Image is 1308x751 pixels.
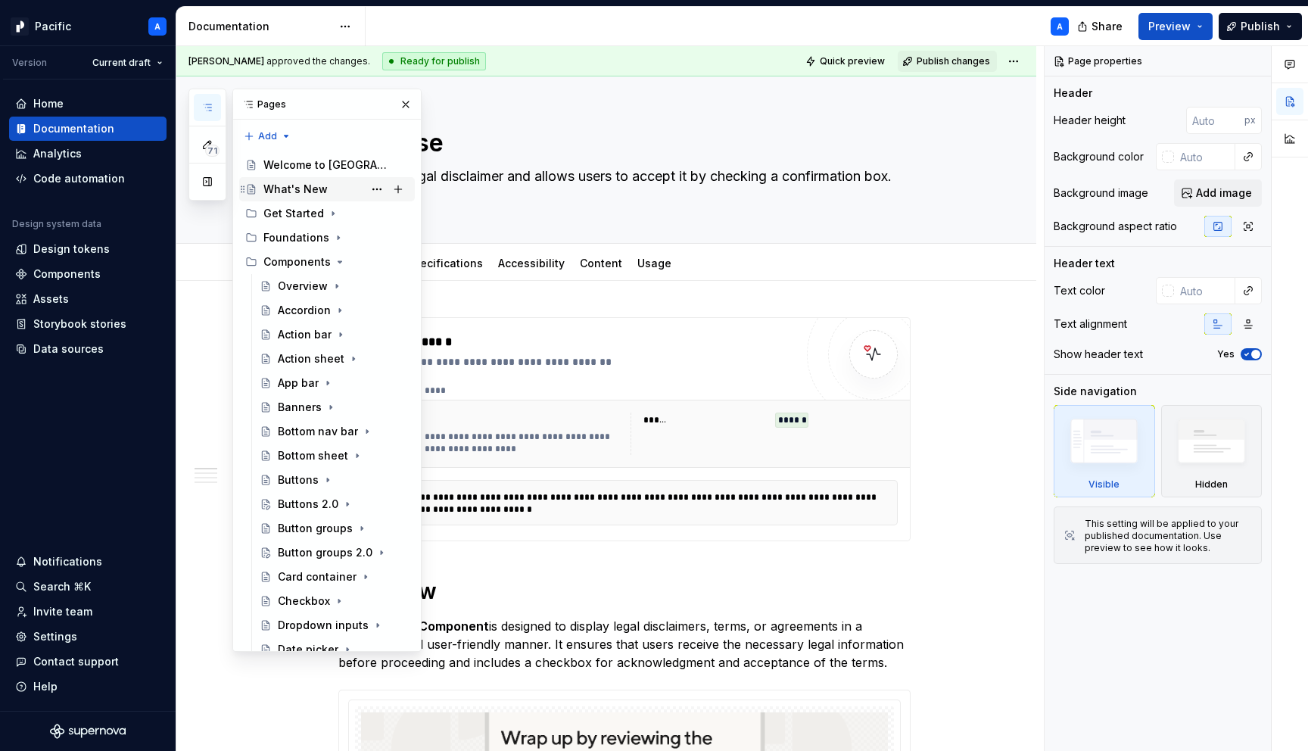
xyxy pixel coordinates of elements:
div: Help [33,679,58,694]
div: Foundations [263,230,329,245]
a: Action sheet [254,347,415,371]
span: Publish [1241,19,1280,34]
a: Card container [254,565,415,589]
div: Action sheet [278,351,344,366]
div: Banners [278,400,322,415]
input: Auto [1186,107,1244,134]
button: PacificA [3,10,173,42]
a: Welcome to [GEOGRAPHIC_DATA] [239,153,415,177]
a: Documentation [9,117,167,141]
textarea: Displays a legal disclaimer and allows users to accept it by checking a confirmation box. [335,164,908,207]
div: App bar [278,375,319,391]
div: Hidden [1195,478,1228,491]
div: Checkbox [278,594,330,609]
a: Home [9,92,167,116]
div: Data sources [33,341,104,357]
div: Overview [278,279,328,294]
div: Components [263,254,331,270]
span: [PERSON_NAME] [188,55,264,67]
button: Publish [1219,13,1302,40]
div: Bottom sheet [278,448,348,463]
span: Add [258,130,277,142]
div: Text alignment [1054,316,1127,332]
a: Date picker [254,637,415,662]
div: Documentation [188,19,332,34]
p: px [1244,114,1256,126]
div: Invite team [33,604,92,619]
div: Welcome to [GEOGRAPHIC_DATA] [263,157,388,173]
a: Analytics [9,142,167,166]
a: Assets [9,287,167,311]
a: Specifications [406,257,483,270]
div: Settings [33,629,77,644]
div: Get Started [239,201,415,226]
a: Settings [9,625,167,649]
input: Auto [1174,143,1235,170]
div: Background aspect ratio [1054,219,1177,234]
div: Show header text [1054,347,1143,362]
div: Components [33,266,101,282]
button: Search ⌘K [9,575,167,599]
div: Card container [278,569,357,584]
span: Share [1092,19,1123,34]
a: Dropdown inputs [254,613,415,637]
button: Add [239,126,296,147]
button: Notifications [9,550,167,574]
div: Bottom nav bar [278,424,358,439]
div: Home [33,96,64,111]
span: Preview [1148,19,1191,34]
div: Accordion [278,303,331,318]
a: App bar [254,371,415,395]
textarea: Legalese [335,125,908,161]
p: The is designed to display legal disclaimers, terms, or agreements in a structured and user-frien... [338,617,911,672]
a: Invite team [9,600,167,624]
div: Dropdown inputs [278,618,369,633]
div: Design system data [12,218,101,230]
div: A [1057,20,1063,33]
div: Text color [1054,283,1105,298]
h1: Overview [338,578,911,605]
span: Current draft [92,57,151,69]
span: 71 [205,145,220,157]
div: What's New [263,182,328,197]
span: Add image [1196,185,1252,201]
div: Version [12,57,47,69]
button: Add image [1174,179,1262,207]
div: Specifications [400,247,489,279]
svg: Supernova Logo [50,724,126,739]
div: Header height [1054,113,1126,128]
div: Visible [1088,478,1120,491]
button: Help [9,675,167,699]
div: This setting will be applied to your published documentation. Use preview to see how it looks. [1085,518,1252,554]
button: Quick preview [801,51,892,72]
div: Notifications [33,554,102,569]
div: Usage [631,247,677,279]
a: Overview [254,274,415,298]
span: Publish changes [917,55,990,67]
a: Banners [254,395,415,419]
button: Preview [1138,13,1213,40]
button: Current draft [86,52,170,73]
a: Content [580,257,622,270]
div: Storybook stories [33,316,126,332]
button: Contact support [9,650,167,674]
a: Action bar [254,323,415,347]
a: Code automation [9,167,167,191]
div: Header [1054,86,1092,101]
a: Design tokens [9,237,167,261]
div: Code automation [33,171,125,186]
a: Accordion [254,298,415,323]
a: Buttons [254,468,415,492]
a: Checkbox [254,589,415,613]
div: Date picker [278,642,338,657]
a: Bottom nav bar [254,419,415,444]
div: Background image [1054,185,1148,201]
label: Yes [1217,348,1235,360]
div: Foundations [239,226,415,250]
div: Search ⌘K [33,579,91,594]
a: Components [9,262,167,286]
a: Buttons 2.0 [254,492,415,516]
div: Visible [1054,405,1155,497]
div: Button groups [278,521,353,536]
